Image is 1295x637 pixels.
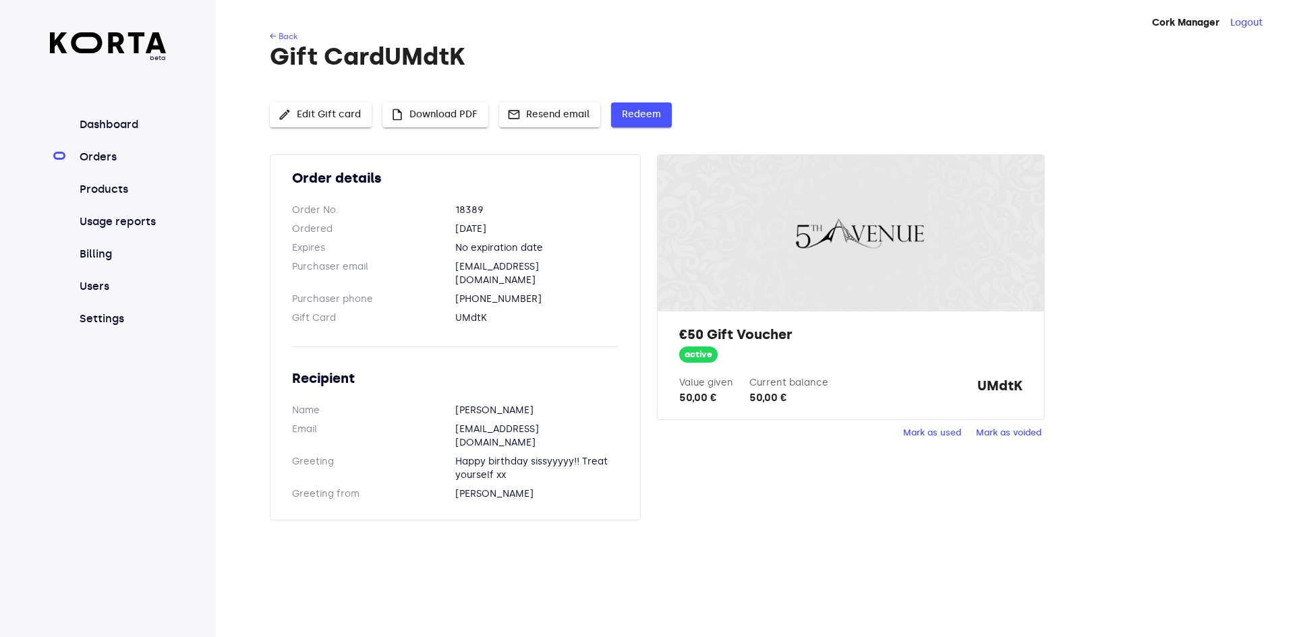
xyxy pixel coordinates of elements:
[455,222,618,236] dd: [DATE]
[1230,16,1263,30] button: Logout
[611,102,672,127] button: Redeem
[292,423,455,450] dt: Email
[50,32,167,53] img: Korta
[455,293,618,306] dd: [PHONE_NUMBER]
[507,108,521,121] span: mail
[679,377,733,388] label: Value given
[391,108,404,121] span: insert_drive_file
[455,311,618,325] dd: UMdtK
[499,102,600,127] button: Resend email
[679,325,1022,344] h2: €50 Gift Voucher
[455,241,618,255] dd: No expiration date
[749,390,828,406] div: 50,00 €
[622,107,661,123] span: Redeem
[393,107,478,123] span: Download PDF
[77,117,167,133] a: Dashboard
[510,107,589,123] span: Resend email
[973,423,1045,444] button: Mark as voided
[292,169,618,187] h2: Order details
[292,369,618,388] h2: Recipient
[749,377,828,388] label: Current balance
[455,260,618,287] dd: [EMAIL_ADDRESS][DOMAIN_NAME]
[292,311,455,325] dt: Gift Card
[77,149,167,165] a: Orders
[270,43,1238,70] h1: Gift Card UMdtK
[270,107,372,119] a: Edit Gift card
[382,102,488,127] button: Download PDF
[77,214,167,230] a: Usage reports
[292,204,455,217] dt: Order No.
[50,32,167,63] a: beta
[270,102,372,127] button: Edit Gift card
[77,311,167,327] a: Settings
[292,222,455,236] dt: Ordered
[455,404,618,417] dd: [PERSON_NAME]
[679,390,733,406] div: 50,00 €
[292,487,455,501] dt: Greeting from
[278,108,291,121] span: edit
[977,376,1023,406] strong: UMdtK
[455,204,618,217] dd: 18389
[292,455,455,482] dt: Greeting
[1152,17,1219,28] strong: Cork Manager
[77,181,167,198] a: Products
[77,246,167,262] a: Billing
[292,260,455,287] dt: Purchaser email
[77,278,167,295] a: Users
[455,423,618,450] dd: [EMAIL_ADDRESS][DOMAIN_NAME]
[679,348,718,361] span: active
[900,423,965,444] button: Mark as used
[292,241,455,255] dt: Expires
[50,53,167,63] span: beta
[903,425,961,441] span: Mark as used
[292,293,455,306] dt: Purchaser phone
[976,425,1041,441] span: Mark as voided
[270,32,297,41] a: ← Back
[455,455,618,482] dd: Happy birthday sissyyyyy!! Treat yourself xx
[292,404,455,417] dt: Name
[455,487,618,501] dd: [PERSON_NAME]
[281,107,361,123] span: Edit Gift card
